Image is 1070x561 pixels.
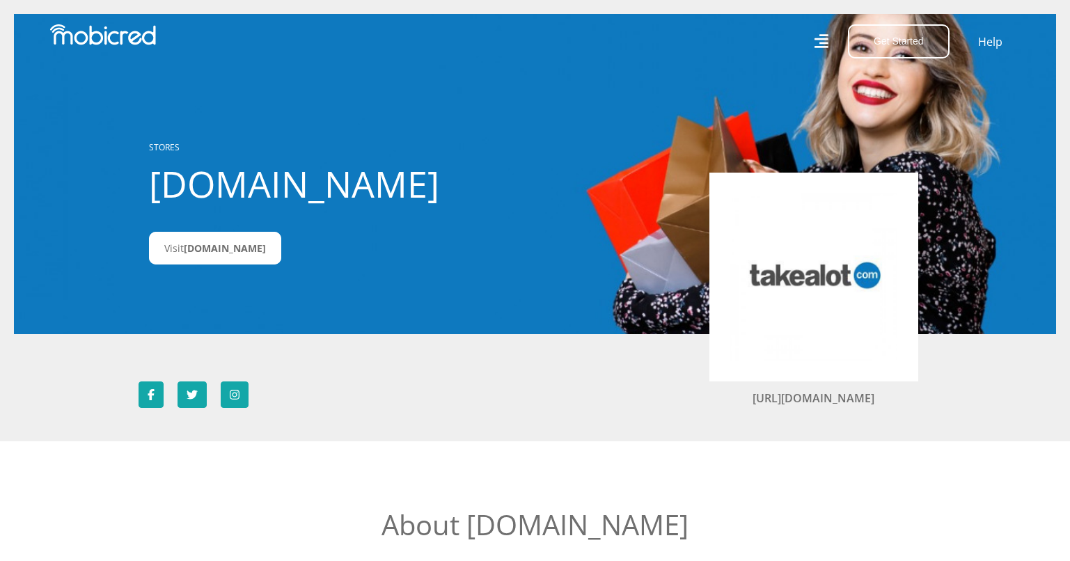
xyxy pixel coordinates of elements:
[149,232,281,264] a: Visit[DOMAIN_NAME]
[149,162,459,205] h1: [DOMAIN_NAME]
[178,381,207,408] a: Follow Takealot.credit on Twitter
[184,242,266,255] span: [DOMAIN_NAME]
[139,381,164,408] a: Follow Takealot.credit on Facebook
[281,508,789,542] h2: About [DOMAIN_NAME]
[730,193,897,361] img: Takealot.credit
[848,24,950,58] button: Get Started
[149,141,180,153] a: STORES
[221,381,249,408] a: Follow Takealot.credit on Instagram
[977,33,1003,51] a: Help
[50,24,156,45] img: Mobicred
[753,390,874,406] a: [URL][DOMAIN_NAME]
